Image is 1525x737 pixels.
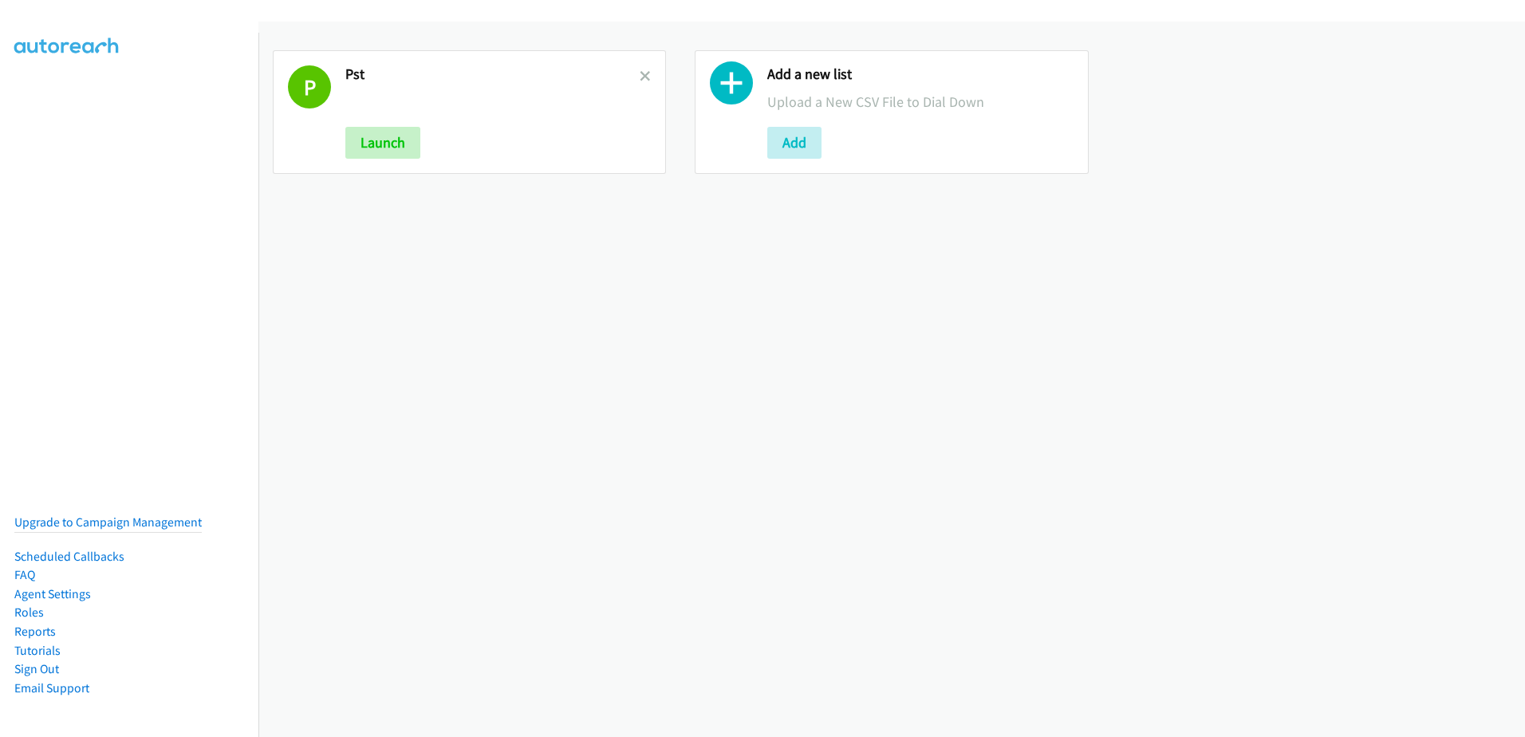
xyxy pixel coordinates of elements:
[14,605,44,620] a: Roles
[14,586,91,601] a: Agent Settings
[14,661,59,676] a: Sign Out
[14,624,56,639] a: Reports
[345,127,420,159] button: Launch
[14,514,202,530] a: Upgrade to Campaign Management
[14,549,124,564] a: Scheduled Callbacks
[14,567,35,582] a: FAQ
[14,643,61,658] a: Tutorials
[767,65,1073,84] h2: Add a new list
[767,91,1073,112] p: Upload a New CSV File to Dial Down
[14,680,89,696] a: Email Support
[767,127,822,159] button: Add
[288,65,331,108] h1: P
[345,65,640,84] h2: Pst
